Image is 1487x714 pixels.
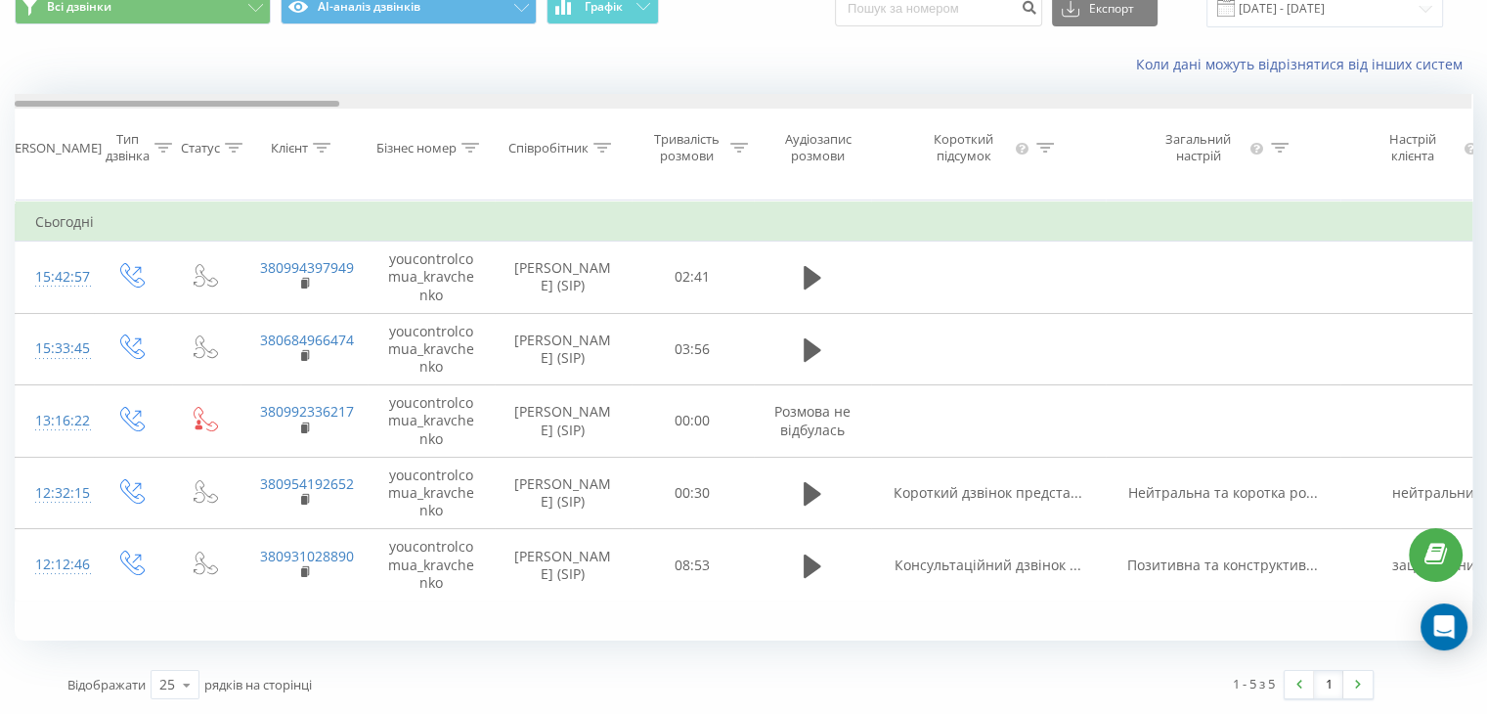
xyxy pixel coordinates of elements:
a: 380992336217 [260,402,354,421]
td: youcontrolcomua_kravchenko [368,529,495,602]
div: 15:33:45 [35,330,74,368]
div: Статус [181,140,220,156]
div: 12:32:15 [35,474,74,513]
a: 380931028890 [260,547,354,565]
div: Клієнт [271,140,308,156]
div: 13:16:22 [35,402,74,440]
span: Позитивна та конструктив... [1127,556,1318,574]
div: Тип дзвінка [106,131,150,164]
td: youcontrolcomua_kravchenko [368,242,495,314]
td: [PERSON_NAME] (SIP) [495,242,632,314]
div: 12:12:46 [35,546,74,584]
div: [PERSON_NAME] [3,140,102,156]
td: 00:00 [632,385,754,458]
td: [PERSON_NAME] (SIP) [495,457,632,529]
div: Open Intercom Messenger [1421,603,1467,650]
td: youcontrolcomua_kravchenko [368,457,495,529]
span: Відображати [67,676,146,693]
span: Консультаційний дзвінок ... [895,556,1081,574]
td: [PERSON_NAME] (SIP) [495,313,632,385]
div: 15:42:57 [35,258,74,296]
span: рядків на сторінці [204,676,312,693]
span: Короткий дзвінок предста... [894,483,1082,502]
td: [PERSON_NAME] (SIP) [495,385,632,458]
div: Настрій клієнта [1367,131,1458,164]
div: Співробітник [508,140,589,156]
a: Коли дані можуть відрізнятися вiд інших систем [1136,55,1472,73]
a: 1 [1314,671,1343,698]
td: 02:41 [632,242,754,314]
div: 1 - 5 з 5 [1233,674,1275,693]
td: youcontrolcomua_kravchenko [368,385,495,458]
td: 08:53 [632,529,754,602]
a: 380994397949 [260,258,354,277]
td: youcontrolcomua_kravchenko [368,313,495,385]
td: [PERSON_NAME] (SIP) [495,529,632,602]
a: 380954192652 [260,474,354,493]
span: Нейтральна та коротка ро... [1128,483,1318,502]
div: Бізнес номер [376,140,457,156]
div: 25 [159,675,175,694]
div: Аудіозапис розмови [770,131,865,164]
div: Загальний настрій [1152,131,1246,164]
div: Короткий підсумок [917,131,1011,164]
a: 380684966474 [260,331,354,349]
span: Розмова не відбулась [774,402,851,438]
div: Тривалість розмови [648,131,725,164]
td: 00:30 [632,457,754,529]
td: 03:56 [632,313,754,385]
